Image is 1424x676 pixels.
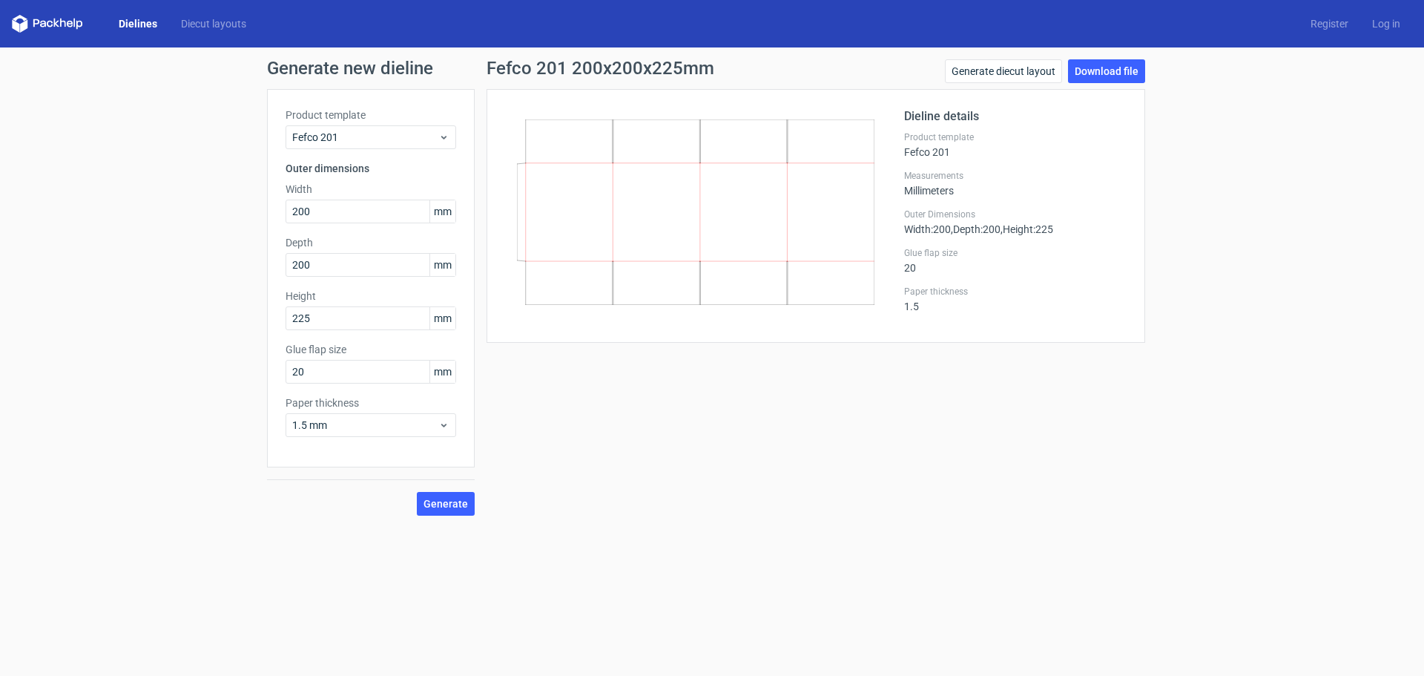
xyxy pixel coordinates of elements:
[417,492,475,516] button: Generate
[945,59,1062,83] a: Generate diecut layout
[904,223,951,235] span: Width : 200
[904,286,1127,298] label: Paper thickness
[423,499,468,509] span: Generate
[429,361,455,383] span: mm
[1299,16,1360,31] a: Register
[429,254,455,276] span: mm
[1360,16,1412,31] a: Log in
[904,131,1127,158] div: Fefco 201
[1068,59,1145,83] a: Download file
[286,342,456,357] label: Glue flap size
[107,16,169,31] a: Dielines
[904,108,1127,125] h2: Dieline details
[429,200,455,223] span: mm
[1001,223,1053,235] span: , Height : 225
[286,235,456,250] label: Depth
[292,418,438,433] span: 1.5 mm
[904,170,1127,182] label: Measurements
[286,289,456,303] label: Height
[487,59,714,77] h1: Fefco 201 200x200x225mm
[286,161,456,176] h3: Outer dimensions
[904,286,1127,312] div: 1.5
[904,170,1127,197] div: Millimeters
[904,247,1127,259] label: Glue flap size
[286,182,456,197] label: Width
[292,130,438,145] span: Fefco 201
[286,108,456,122] label: Product template
[267,59,1157,77] h1: Generate new dieline
[951,223,1001,235] span: , Depth : 200
[904,247,1127,274] div: 20
[429,307,455,329] span: mm
[904,131,1127,143] label: Product template
[169,16,258,31] a: Diecut layouts
[904,209,1127,220] label: Outer Dimensions
[286,396,456,410] label: Paper thickness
